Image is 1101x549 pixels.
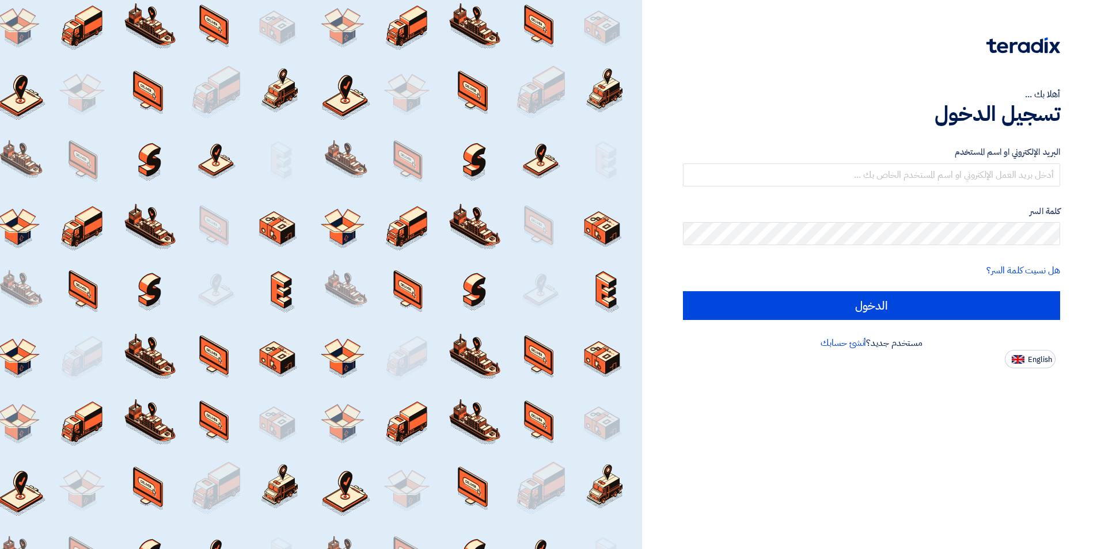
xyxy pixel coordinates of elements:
a: هل نسيت كلمة السر؟ [986,264,1060,277]
img: Teradix logo [986,37,1060,54]
div: أهلا بك ... [683,87,1060,101]
h1: تسجيل الدخول [683,101,1060,127]
label: البريد الإلكتروني او اسم المستخدم [683,146,1060,159]
img: en-US.png [1012,355,1024,364]
input: أدخل بريد العمل الإلكتروني او اسم المستخدم الخاص بك ... [683,163,1060,186]
input: الدخول [683,291,1060,320]
button: English [1005,350,1056,368]
div: مستخدم جديد؟ [683,336,1060,350]
span: English [1028,356,1052,364]
label: كلمة السر [683,205,1060,218]
a: أنشئ حسابك [821,336,866,350]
